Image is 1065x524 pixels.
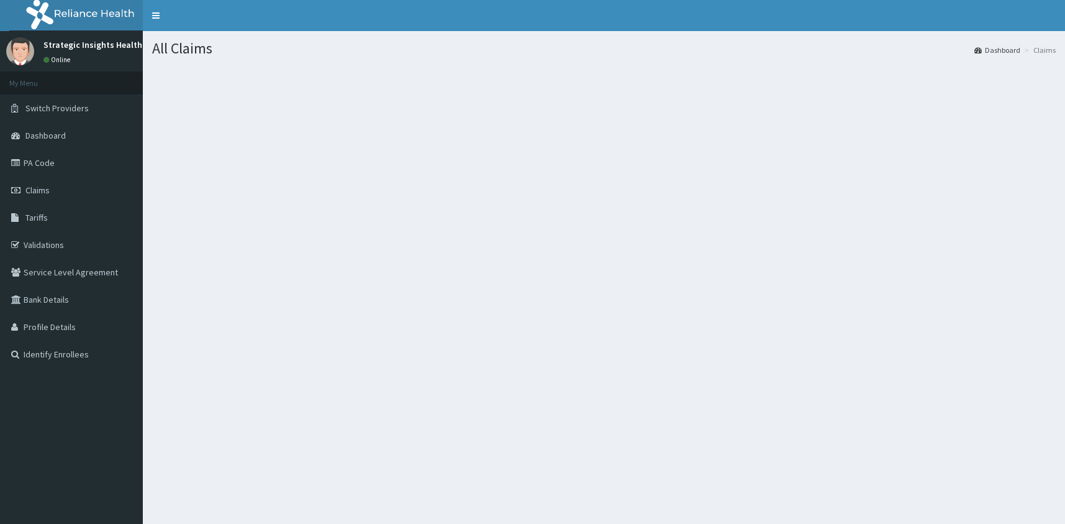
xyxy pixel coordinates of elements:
[6,37,34,65] img: User Image
[974,45,1020,55] a: Dashboard
[25,212,48,223] span: Tariffs
[1022,45,1056,55] li: Claims
[25,103,89,114] span: Switch Providers
[43,55,73,64] a: Online
[25,185,50,196] span: Claims
[152,40,1056,57] h1: All Claims
[43,40,159,49] p: Strategic Insights Healthcare
[25,130,66,141] span: Dashboard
